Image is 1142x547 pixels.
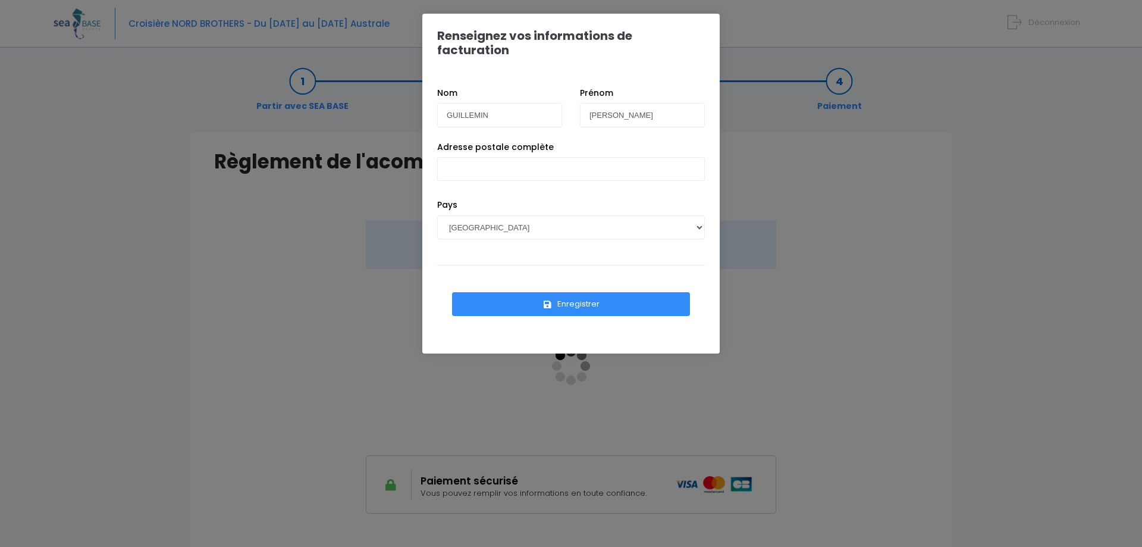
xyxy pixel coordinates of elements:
[580,87,613,99] label: Prénom
[452,292,690,316] button: Enregistrer
[437,87,457,99] label: Nom
[437,199,457,211] label: Pays
[437,141,554,154] label: Adresse postale complète
[437,29,705,57] h1: Renseignez vos informations de facturation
